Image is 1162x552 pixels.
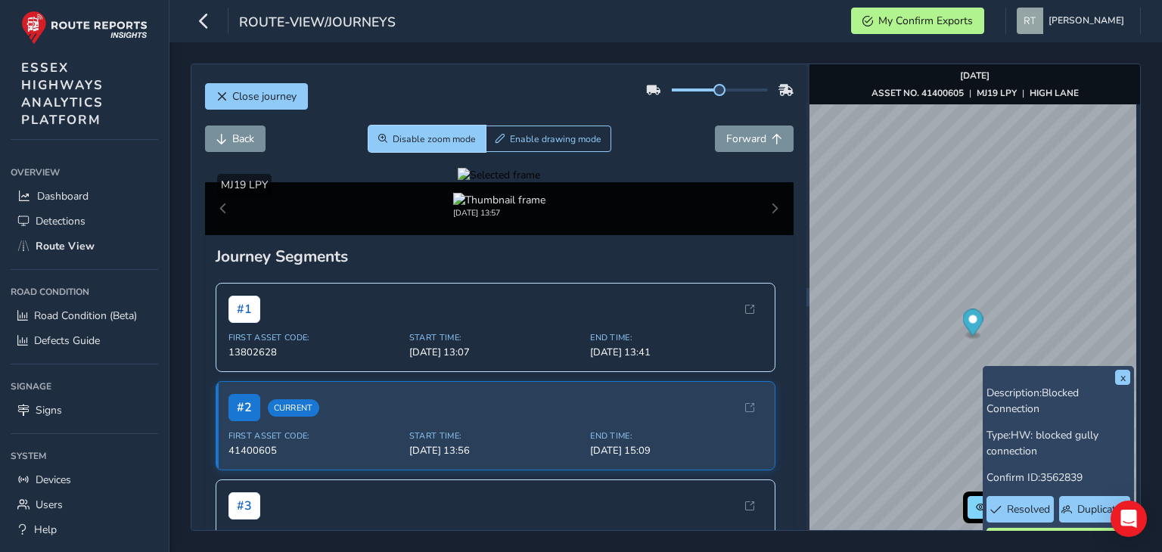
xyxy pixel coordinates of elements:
span: MJ19 LPY [221,178,268,192]
span: HW: blocked gully connection [986,428,1098,458]
a: Defects Guide [11,328,158,353]
span: 13802628 [228,346,400,359]
div: Open Intercom Messenger [1111,501,1147,537]
a: Road Condition (Beta) [11,303,158,328]
span: Road Condition (Beta) [34,309,137,323]
span: Disable zoom mode [393,133,476,145]
span: Duplicated [1077,502,1127,516]
span: # 3 [228,492,260,519]
span: ESSEX HIGHWAYS ANALYTICS PLATFORM [21,59,104,129]
div: Journey Segments [216,246,783,267]
a: Users [11,492,158,517]
span: My Confirm Exports [878,14,973,28]
strong: HIGH LANE [1030,87,1079,99]
span: Route View [36,239,95,253]
a: Help [11,517,158,542]
div: System [11,445,158,467]
button: Draw [486,126,612,152]
span: [DATE] 13:07 [409,346,581,359]
span: 41400605 [228,444,400,457]
span: First Asset Code: [228,529,400,540]
strong: MJ19 LPY [977,87,1017,99]
div: Overview [11,161,158,184]
a: Signs [11,398,158,423]
span: [DATE] 15:09 [590,444,762,457]
div: [DATE] 13:57 [453,207,545,219]
a: Dashboard [11,184,158,209]
button: My Confirm Exports [851,8,984,34]
div: Road Condition [11,281,158,303]
button: Zoom [368,126,486,152]
button: Back [205,126,266,152]
img: rr logo [21,11,148,45]
span: End Time: [590,430,762,442]
button: Forward [715,126,794,152]
span: Enable drawing mode [510,133,601,145]
span: Start Time: [409,332,581,343]
span: First Asset Code: [228,332,400,343]
span: [PERSON_NAME] [1049,8,1124,34]
span: [DATE] 13:56 [409,444,581,457]
strong: ASSET NO. 41400605 [871,87,964,99]
button: x [1115,370,1130,385]
span: Help [34,523,57,537]
span: Current [268,399,319,417]
span: Devices [36,473,71,487]
span: [DATE] 13:41 [590,346,762,359]
button: Duplicated [1059,496,1130,523]
span: First Asset Code: [228,430,400,442]
a: Devices [11,467,158,492]
p: Description: [986,385,1130,417]
button: Resolved [986,496,1054,523]
span: # 2 [228,394,260,421]
button: Close journey [205,83,308,110]
a: Detections [11,209,158,234]
span: Users [36,498,63,512]
span: Signs [36,403,62,417]
span: End Time: [590,332,762,343]
p: Type: [986,427,1130,459]
span: Close journey [232,89,297,104]
span: Blocked Connection [986,386,1079,416]
span: Start Time: [409,430,581,442]
span: Forward [726,132,766,146]
button: [PERSON_NAME] [1017,8,1129,34]
span: Detections [36,214,85,228]
span: # 1 [228,296,260,323]
span: route-view/journeys [239,13,396,34]
div: Map marker [963,309,983,340]
span: End Time: [590,529,762,540]
span: Resolved [1007,502,1050,516]
img: diamond-layout [1017,8,1043,34]
span: Back [232,132,254,146]
span: 3562839 [1040,470,1083,485]
a: Route View [11,234,158,259]
img: Thumbnail frame [453,193,545,207]
div: | | [871,87,1079,99]
span: Defects Guide [34,333,100,348]
div: Signage [11,375,158,398]
span: Dashboard [37,189,89,203]
p: Confirm ID: [986,470,1130,485]
span: Start Time: [409,529,581,540]
strong: [DATE] [960,70,990,82]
